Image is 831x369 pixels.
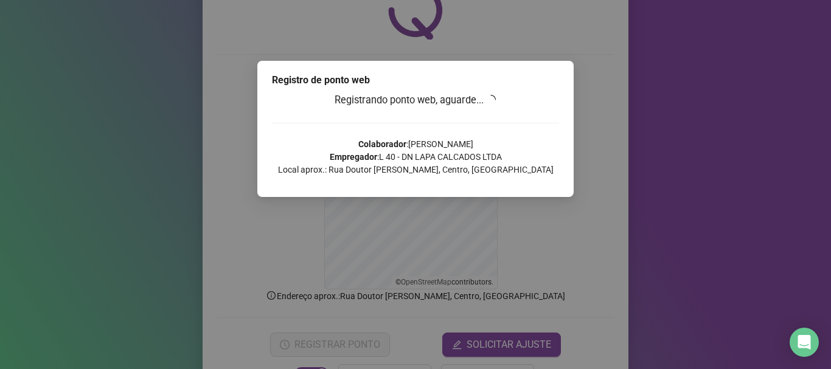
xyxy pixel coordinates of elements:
strong: Colaborador [358,139,406,149]
h3: Registrando ponto web, aguarde... [272,92,559,108]
strong: Empregador [330,152,377,162]
p: : [PERSON_NAME] : L 40 - DN LAPA CALCADOS LTDA Local aprox.: Rua Doutor [PERSON_NAME], Centro, [G... [272,138,559,176]
span: loading [486,95,496,105]
div: Open Intercom Messenger [790,328,819,357]
div: Registro de ponto web [272,73,559,88]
